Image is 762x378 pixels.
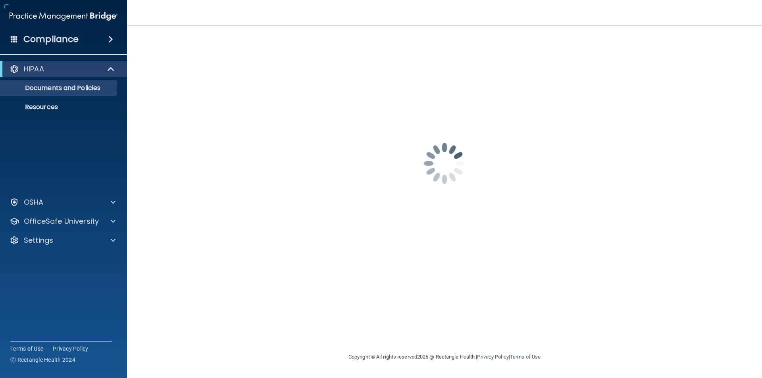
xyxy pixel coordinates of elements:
[510,354,541,360] a: Terms of Use
[300,344,589,370] div: Copyright © All rights reserved 2025 @ Rectangle Health | |
[10,345,43,353] a: Terms of Use
[10,356,75,364] span: Ⓒ Rectangle Health 2024
[10,64,115,74] a: HIPAA
[477,354,508,360] a: Privacy Policy
[5,84,114,92] p: Documents and Policies
[24,64,44,74] p: HIPAA
[23,34,79,45] h4: Compliance
[5,103,114,111] p: Resources
[405,124,484,203] img: spinner.e123f6fc.gif
[24,217,99,226] p: OfficeSafe University
[10,8,117,24] img: PMB logo
[10,217,115,226] a: OfficeSafe University
[24,236,53,245] p: Settings
[10,236,115,245] a: Settings
[53,345,89,353] a: Privacy Policy
[10,198,115,207] a: OSHA
[24,198,44,207] p: OSHA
